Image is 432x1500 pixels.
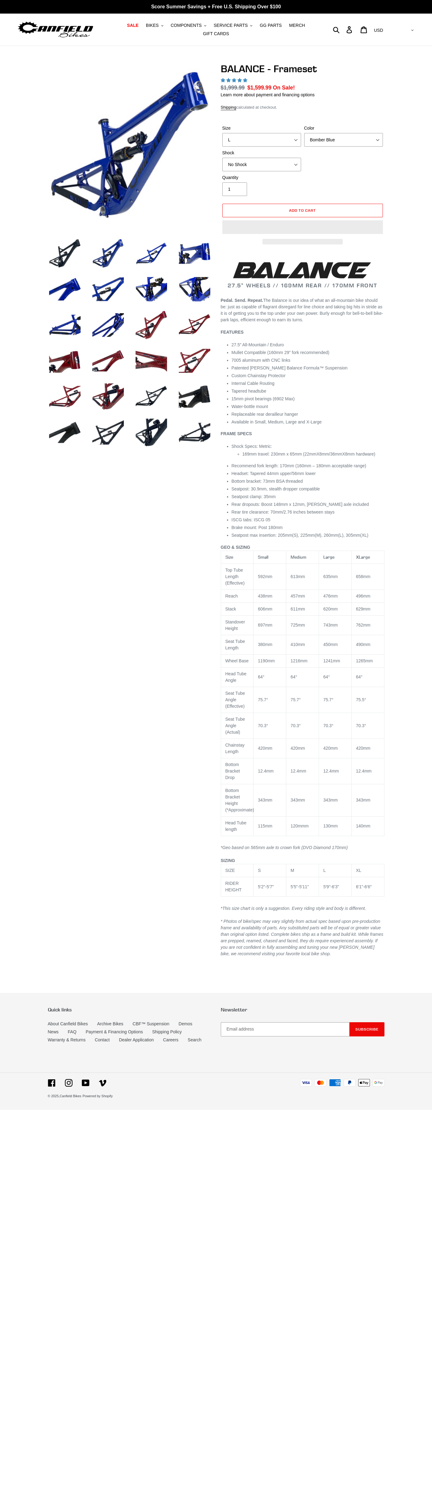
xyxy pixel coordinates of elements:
[258,606,272,611] span: 606mm
[232,510,335,515] span: Rear tire clearance: 70mm/2.76 inches between stays
[232,373,286,378] span: Custom Chainstay Protector
[221,105,237,110] a: Shipping
[232,342,284,347] span: 27.5” All-Mountain / Enduro
[97,1021,123,1026] a: Archive Bikes
[48,380,82,414] img: Load image into Gallery viewer, BALANCE - Frameset
[232,494,276,499] span: Seatpost clamp: 35mm
[225,619,245,631] span: Standover Height
[232,502,369,507] span: Rear dropouts: Boost 148mm x 12mm, [PERSON_NAME] axle included
[291,697,301,702] span: 75.7°
[323,623,338,627] span: 743mm
[232,358,291,363] span: 7005 aluminum with CNC links
[127,23,138,28] span: SALE
[232,381,275,386] span: Internal Cable Routing
[291,658,307,663] span: 1216mm
[221,551,254,564] th: Size
[178,344,212,378] img: Load image into Gallery viewer, BALANCE - Frameset
[222,174,301,181] label: Quantity
[258,554,268,560] span: Small
[225,606,236,611] span: Stack
[323,823,338,828] span: 130mm
[225,880,249,893] div: RIDER HEIGHT
[323,697,333,702] span: 75.7°
[86,1029,143,1034] a: Payment & Financing Options
[225,658,249,663] span: Wheel Base
[291,746,305,751] span: 420mm
[232,486,320,491] span: Seatpost: 30.9mm, stealth dropper compatible
[289,23,305,28] span: MERCH
[356,798,371,802] span: 343mm
[95,1037,110,1042] a: Contact
[304,125,383,131] label: Color
[152,1029,182,1034] a: Shipping Policy
[163,1037,178,1042] a: Careers
[356,823,371,828] span: 140mm
[291,554,306,560] span: Medium
[356,723,366,728] span: 70.3°
[356,884,380,890] div: 6'1"-6'6"
[178,308,212,342] img: Load image into Gallery viewer, BALANCE - Frameset
[258,769,274,773] span: 12.4mm
[323,594,338,598] span: 476mm
[222,150,301,156] label: Shock
[258,746,272,751] span: 420mm
[134,272,168,306] img: Load image into Gallery viewer, BALANCE - Frameset
[258,884,282,890] div: 5'2"-5'7"
[291,769,306,773] span: 12.4mm
[171,23,202,28] span: COMPONENTS
[48,236,82,270] img: Load image into Gallery viewer, BALANCE - Frameset
[48,1094,82,1098] small: © 2025,
[48,1029,59,1034] a: News
[221,845,348,850] span: *Geo based on 565mm axle to crown fork (DVO Diamond 170mm)
[258,623,272,627] span: 697mm
[350,1022,384,1036] button: Subscribe
[221,297,384,323] p: The Balance is our idea of what an all-mountain bike should be: just as capable of flagrant disre...
[273,84,295,92] span: On Sale!
[82,1094,113,1098] a: Powered by Shopify
[258,594,272,598] span: 438mm
[225,867,249,874] div: SIZE
[168,21,209,30] button: COMPONENTS
[232,419,384,425] li: Available in Small, Medium, Large and X-Large
[232,388,384,394] li: Tapered headtube
[221,330,244,335] b: FEATURES
[291,867,314,874] div: M
[232,396,295,401] span: 15mm pivot bearings (6902 Max)
[221,63,384,75] h1: BALANCE - Frameset
[221,260,384,289] h2: 27.5" WHEELS // 169MM REAR // 170MM FRONT
[291,594,305,598] span: 457mm
[232,444,272,449] span: Shock Specs: Metric:
[291,723,301,728] span: 70.3°
[221,1022,350,1036] input: Email address
[48,415,82,449] img: Load image into Gallery viewer, BALANCE - Frameset
[225,691,245,709] span: Seat Tube Angle (Effective)
[222,125,301,131] label: Size
[48,1007,212,1013] p: Quick links
[232,517,271,522] span: ISCG tabs: ISCG 05
[225,820,247,832] span: Head Tube length
[323,554,334,560] span: Large
[221,858,235,863] span: SIZING
[291,606,305,611] span: 611mm
[289,208,316,213] span: Add to cart
[232,365,348,370] span: Patented [PERSON_NAME] Balance Formula™ Suspension
[291,674,297,679] span: 64°
[178,380,212,414] img: Load image into Gallery viewer, BALANCE - Frameset
[323,884,347,890] div: 5'9"-6'3"
[258,674,264,679] span: 64°
[323,674,330,679] span: 64°
[203,31,229,36] span: GIFT CARDS
[91,415,125,449] img: Load image into Gallery viewer, BALANCE - Frameset
[119,1037,154,1042] a: Dealer Application
[49,64,210,225] img: BALANCE - Frameset
[232,532,384,539] li: Seatpost max insertion: 205mm(S), 225mm(M), 260mm(L), 305mm(XL)
[291,823,308,828] span: 120mmm
[188,1037,201,1042] a: Search
[225,639,245,650] span: Seat Tube Length
[221,92,315,97] a: Learn more about payment and financing options
[225,594,238,598] span: Reach
[258,574,272,579] span: 592mm
[60,1094,81,1098] a: Canfield Bikes
[258,798,272,802] span: 343mm
[247,85,271,91] span: $1,599.99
